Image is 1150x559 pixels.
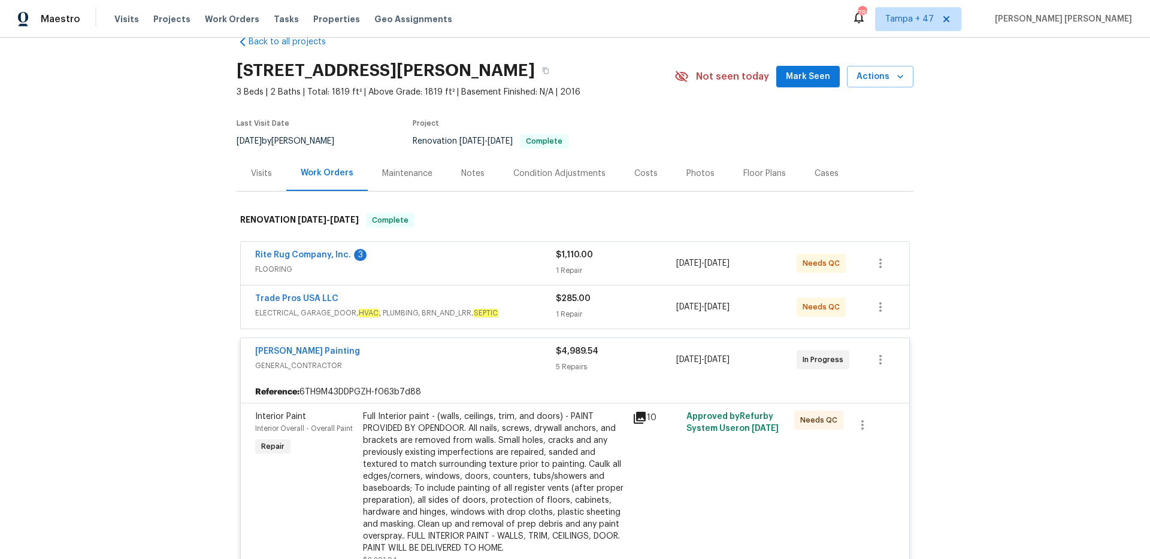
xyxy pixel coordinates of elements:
span: Actions [857,69,904,84]
span: Maestro [41,13,80,25]
span: Complete [367,214,413,226]
span: $4,989.54 [556,347,598,356]
div: 5 Repairs [556,361,676,373]
span: Needs QC [800,414,842,426]
div: 1 Repair [556,265,676,277]
span: Work Orders [205,13,259,25]
a: Trade Pros USA LLC [255,294,338,303]
div: Costs [634,168,658,180]
span: Properties [313,13,360,25]
div: Work Orders [301,167,353,179]
div: Visits [251,168,272,180]
span: [DATE] [704,356,730,364]
span: Project [413,120,439,127]
span: [DATE] [704,259,730,268]
button: Actions [847,66,913,88]
span: Repair [256,440,289,452]
em: SEPTIC [473,309,498,317]
span: FLOORING [255,263,556,275]
button: Copy Address [535,60,556,81]
a: Back to all projects [237,36,352,48]
div: Full Interior paint - (walls, ceilings, trim, and doors) - PAINT PROVIDED BY OPENDOOR. All nails,... [363,411,625,554]
div: 6TH9M43DDPGZH-f063b7d88 [241,381,909,403]
span: [DATE] [298,215,326,224]
span: Projects [153,13,190,25]
button: Mark Seen [776,66,840,88]
span: [DATE] [676,356,701,364]
span: Not seen today [696,71,769,83]
span: [DATE] [237,137,262,145]
em: HVAC [358,309,379,317]
span: [PERSON_NAME] [PERSON_NAME] [990,13,1132,25]
span: Renovation [413,137,568,145]
span: - [676,301,730,313]
span: Last Visit Date [237,120,289,127]
a: [PERSON_NAME] Painting [255,347,360,356]
div: 789 [858,7,866,19]
span: [DATE] [488,137,513,145]
h6: RENOVATION [240,213,359,227]
span: Needs QC [803,257,845,269]
div: Floor Plans [743,168,786,180]
div: 10 [632,411,679,425]
span: - [459,137,513,145]
a: Rite Rug Company, Inc. [255,251,351,259]
span: Visits [114,13,139,25]
span: Complete [521,138,567,145]
div: 3 [354,249,367,261]
span: Interior Paint [255,412,306,421]
span: [DATE] [330,215,359,224]
span: $285.00 [556,294,591,303]
h2: [STREET_ADDRESS][PERSON_NAME] [237,65,535,77]
span: Geo Assignments [374,13,452,25]
span: Needs QC [803,301,845,313]
div: 1 Repair [556,308,676,320]
span: [DATE] [676,259,701,268]
div: Cases [815,168,839,180]
span: In Progress [803,354,848,366]
span: - [676,354,730,366]
span: [DATE] [704,303,730,311]
div: Maintenance [382,168,432,180]
div: Condition Adjustments [513,168,606,180]
span: [DATE] [752,424,779,433]
span: Mark Seen [786,69,830,84]
span: [DATE] [676,303,701,311]
span: [DATE] [459,137,485,145]
span: GENERAL_CONTRACTOR [255,360,556,372]
div: by [PERSON_NAME] [237,134,349,148]
span: - [298,215,359,224]
div: Notes [461,168,485,180]
span: 3 Beds | 2 Baths | Total: 1819 ft² | Above Grade: 1819 ft² | Basement Finished: N/A | 2016 [237,86,674,98]
div: RENOVATION [DATE]-[DATE]Complete [237,201,913,239]
span: - [676,257,730,269]
span: ELECTRICAL, GARAGE_DOOR, , PLUMBING, BRN_AND_LRR, [255,307,556,319]
span: $1,110.00 [556,251,593,259]
span: Tasks [274,15,299,23]
div: Photos [686,168,715,180]
span: Tampa + 47 [885,13,934,25]
span: Approved by Refurby System User on [686,412,779,433]
b: Reference: [255,386,299,398]
span: Interior Overall - Overall Paint [255,425,353,432]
